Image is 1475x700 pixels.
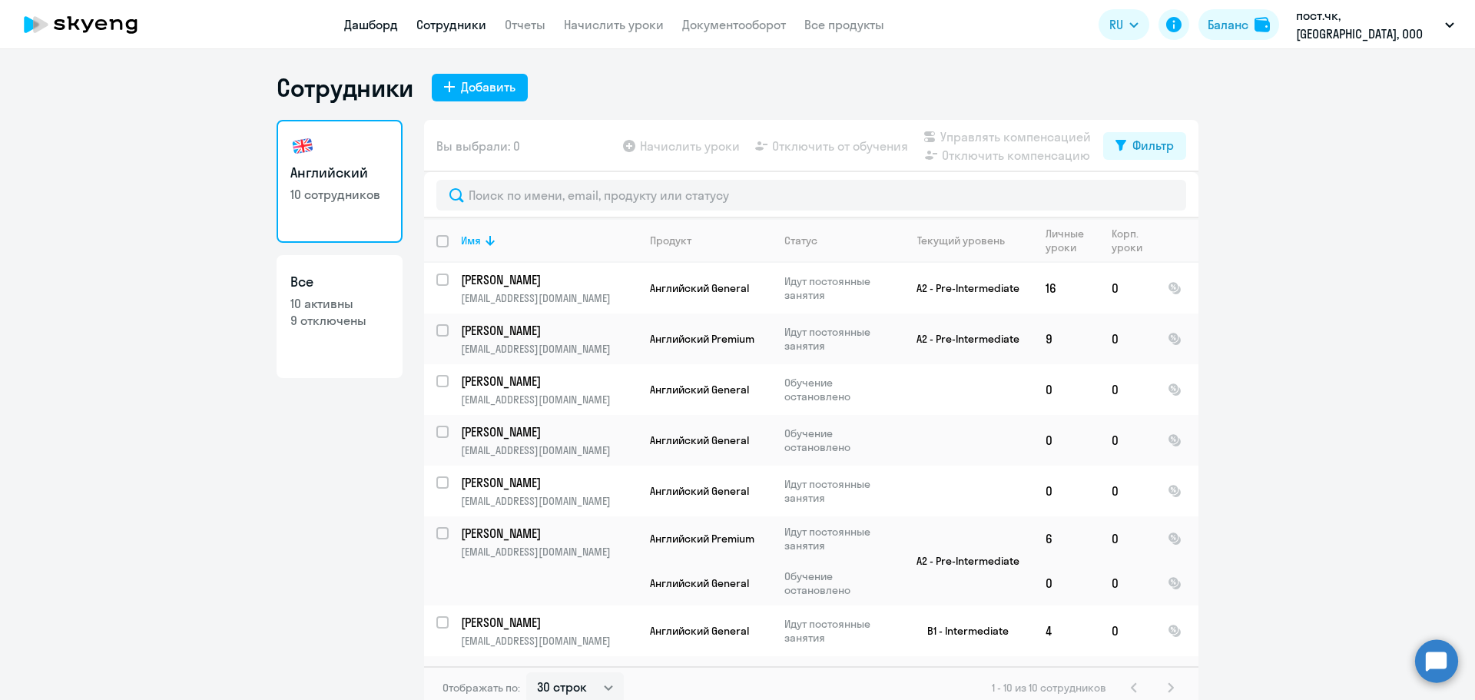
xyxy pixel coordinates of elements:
td: 0 [1099,605,1155,656]
p: [EMAIL_ADDRESS][DOMAIN_NAME] [461,634,637,648]
div: Фильтр [1132,136,1174,154]
p: [EMAIL_ADDRESS][DOMAIN_NAME] [461,545,637,559]
td: 4 [1033,605,1099,656]
p: 10 активны [290,295,389,312]
span: Вы выбрали: 0 [436,137,520,155]
div: Добавить [461,78,515,96]
button: RU [1099,9,1149,40]
p: Идут постоянные занятия [784,665,890,692]
span: Английский Premium [650,332,754,346]
div: Текущий уровень [917,234,1005,247]
p: [PERSON_NAME] [461,614,635,631]
td: A2 - Pre-Intermediate [890,516,1033,605]
p: Идут постоянные занятия [784,525,890,552]
div: Имя [461,234,481,247]
a: Отчеты [505,17,545,32]
a: [PERSON_NAME] [461,525,637,542]
td: 0 [1033,415,1099,466]
p: [EMAIL_ADDRESS][DOMAIN_NAME] [461,393,637,406]
td: 0 [1033,364,1099,415]
p: Обучение остановлено [784,569,890,597]
span: 1 - 10 из 10 сотрудников [992,681,1106,695]
img: english [290,134,315,158]
p: [PERSON_NAME] [461,474,635,491]
td: 16 [1033,263,1099,314]
p: [PERSON_NAME] [461,271,635,288]
img: balance [1255,17,1270,32]
td: 0 [1099,561,1155,605]
a: [PERSON_NAME] [461,322,637,339]
div: Имя [461,234,637,247]
span: Английский General [650,576,749,590]
p: Идут постоянные занятия [784,617,890,645]
p: Идут постоянные занятия [784,325,890,353]
p: [EMAIL_ADDRESS][DOMAIN_NAME] [461,494,637,508]
button: Фильтр [1103,132,1186,160]
span: Английский General [650,281,749,295]
p: пост.чк, [GEOGRAPHIC_DATA], ООО [1296,6,1439,43]
td: 0 [1099,516,1155,561]
p: [PERSON_NAME] [461,665,635,682]
td: 0 [1099,415,1155,466]
p: [EMAIL_ADDRESS][DOMAIN_NAME] [461,291,637,305]
td: 0 [1099,263,1155,314]
p: Обучение остановлено [784,426,890,454]
button: Добавить [432,74,528,101]
td: 0 [1033,466,1099,516]
span: Английский General [650,484,749,498]
input: Поиск по имени, email, продукту или статусу [436,180,1186,211]
td: 0 [1033,561,1099,605]
h3: Английский [290,163,389,183]
a: [PERSON_NAME] [461,271,637,288]
a: [PERSON_NAME] [461,423,637,440]
p: [PERSON_NAME] [461,373,635,390]
div: Корп. уроки [1112,227,1155,254]
p: [EMAIL_ADDRESS][DOMAIN_NAME] [461,342,637,356]
button: Балансbalance [1198,9,1279,40]
span: Английский General [650,624,749,638]
td: B1 - Intermediate [890,605,1033,656]
a: Документооборот [682,17,786,32]
h1: Сотрудники [277,72,413,103]
td: 0 [1099,466,1155,516]
a: Все10 активны9 отключены [277,255,403,378]
p: [PERSON_NAME] [461,322,635,339]
p: [PERSON_NAME] [461,525,635,542]
p: Идут постоянные занятия [784,274,890,302]
span: Английский Premium [650,532,754,546]
p: 9 отключены [290,312,389,329]
span: RU [1109,15,1123,34]
td: 0 [1099,364,1155,415]
span: Английский General [650,383,749,396]
div: Продукт [650,234,691,247]
td: A2 - Pre-Intermediate [890,314,1033,364]
span: Английский General [650,433,749,447]
td: 9 [1033,314,1099,364]
td: 0 [1099,314,1155,364]
a: [PERSON_NAME] [461,614,637,631]
p: [PERSON_NAME] [461,423,635,440]
div: Личные уроки [1046,227,1099,254]
div: Баланс [1208,15,1248,34]
td: 6 [1033,516,1099,561]
div: Текущий уровень [903,234,1032,247]
a: Английский10 сотрудников [277,120,403,243]
p: 10 сотрудников [290,186,389,203]
p: Обучение остановлено [784,376,890,403]
a: Все продукты [804,17,884,32]
h3: Все [290,272,389,292]
button: пост.чк, [GEOGRAPHIC_DATA], ООО [1288,6,1462,43]
a: Начислить уроки [564,17,664,32]
a: [PERSON_NAME] [461,474,637,491]
p: Идут постоянные занятия [784,477,890,505]
span: Отображать по: [442,681,520,695]
div: Статус [784,234,817,247]
a: [PERSON_NAME] [461,665,637,682]
a: [PERSON_NAME] [461,373,637,390]
a: Дашборд [344,17,398,32]
a: Сотрудники [416,17,486,32]
p: [EMAIL_ADDRESS][DOMAIN_NAME] [461,443,637,457]
td: A2 - Pre-Intermediate [890,263,1033,314]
